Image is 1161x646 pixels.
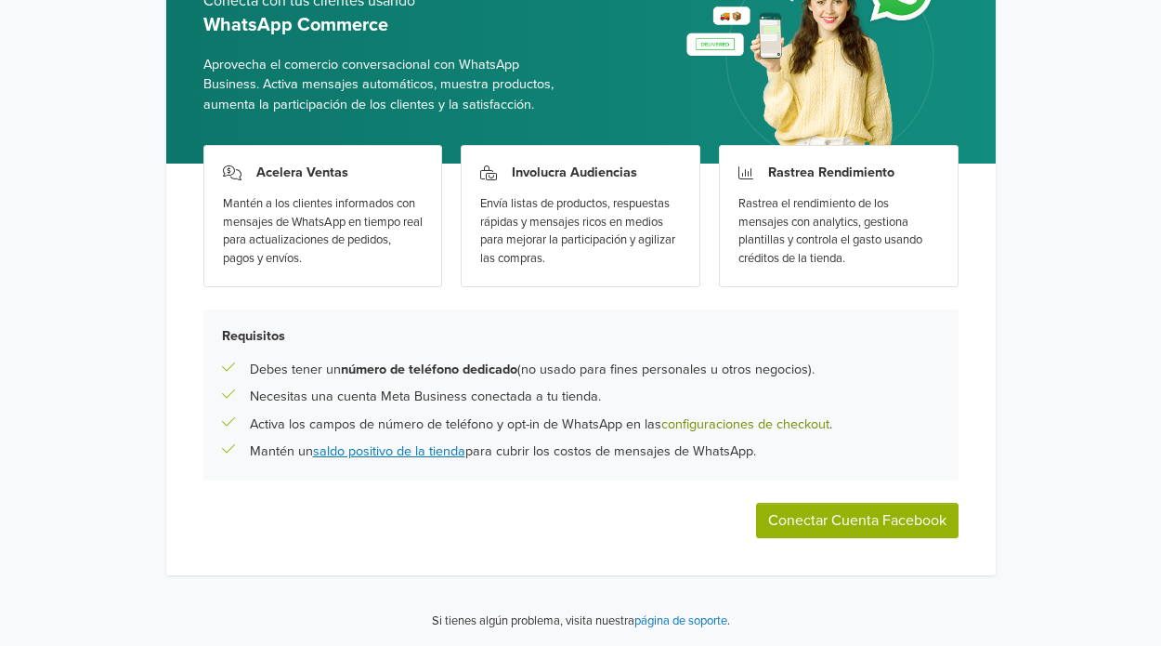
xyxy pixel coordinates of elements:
p: Mantén un para cubrir los costos de mensajes de WhatsApp. [250,442,756,462]
a: página de soporte [634,613,727,628]
p: Debes tener un (no usado para fines personales u otros negocios). [250,360,815,380]
a: configuraciones de checkout [661,416,829,432]
p: Necesitas una cuenta Meta Business conectada a tu tienda. [250,387,601,407]
span: Aprovecha el comercio conversacional con WhatsApp Business. Activa mensajes automáticos, muestra ... [203,55,567,115]
div: Mantén a los clientes informados con mensajes de WhatsApp en tiempo real para actualizaciones de ... [223,195,424,268]
div: Envía listas de productos, respuestas rápidas y mensajes ricos en medios para mejorar la particip... [480,195,681,268]
button: Conectar Cuenta Facebook [756,503,959,538]
h5: Requisitos [222,328,940,344]
b: número de teléfono dedicado [341,362,517,377]
p: Si tienes algún problema, visita nuestra . [432,613,730,631]
h3: Acelera Ventas [256,165,348,180]
h3: Rastrea Rendimiento [768,165,894,180]
p: Activa los campos de número de teléfono y opt-in de WhatsApp en las . [250,415,832,435]
h5: WhatsApp Commerce [203,14,567,36]
h3: Involucra Audiencias [512,165,637,180]
a: saldo positivo de la tienda [313,443,465,459]
div: Rastrea el rendimiento de los mensajes con analytics, gestiona plantillas y controla el gasto usa... [738,195,939,268]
